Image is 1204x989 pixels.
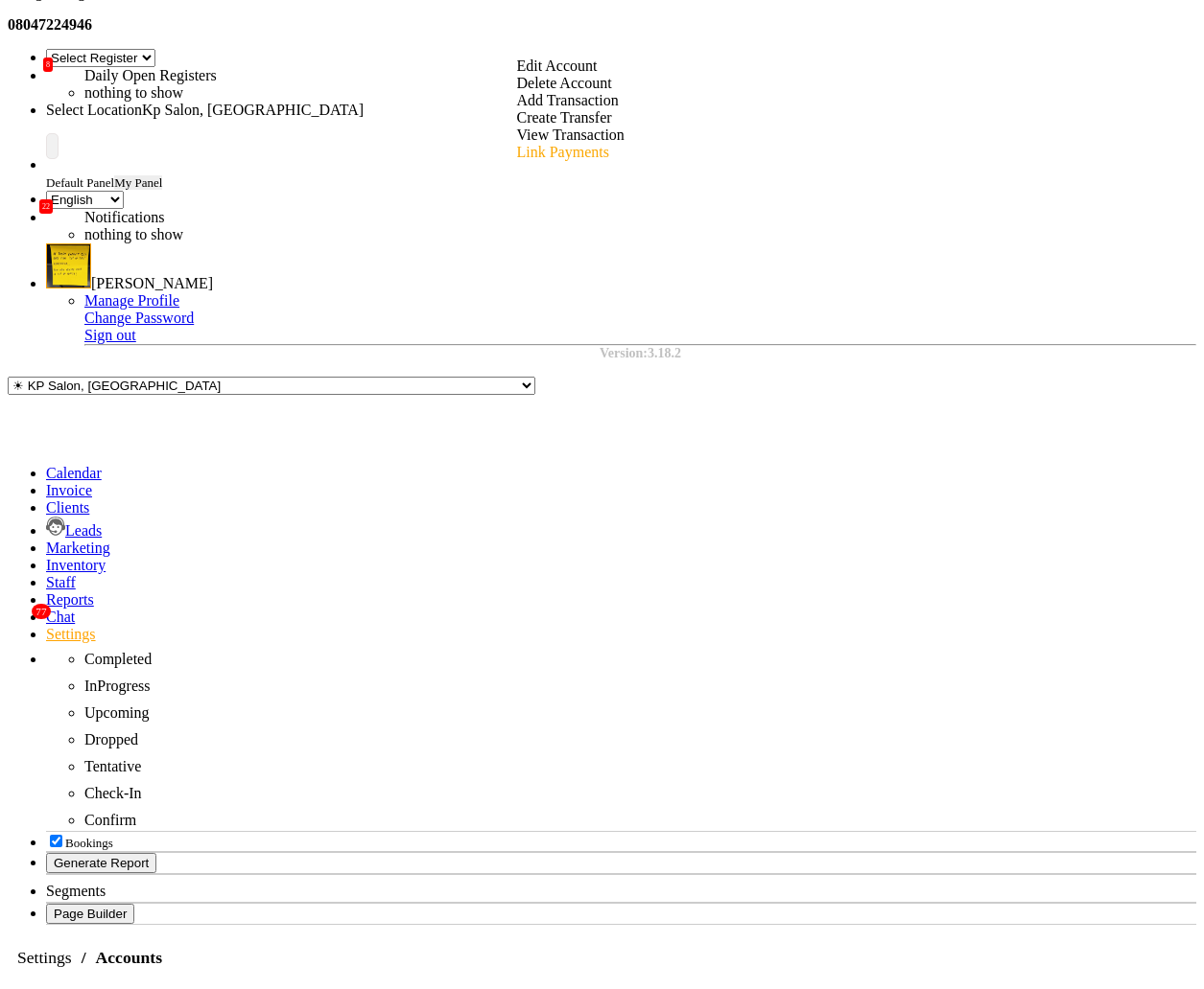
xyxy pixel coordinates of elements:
button: Page Builder [46,904,134,924]
button: Generate Report [46,853,156,873]
a: Manage Profile [84,292,179,309]
img: Vidhi [46,243,91,288]
span: Dropped [84,731,138,747]
a: Reports [46,591,94,608]
span: Tentative [84,758,141,774]
span: Segments [46,883,106,899]
div: Link Payments [517,144,625,161]
div: Edit Account [517,57,625,75]
span: Chat [46,609,75,625]
a: Leads [46,522,102,539]
span: [PERSON_NAME] [91,275,213,291]
span: Completed [84,651,152,667]
div: Notifications [84,209,564,226]
b: 08047224946 [8,16,92,33]
a: Calendar [46,465,102,481]
span: My Panel [114,175,162,190]
span: InProgress [84,678,150,694]
li: nothing to show [84,84,564,102]
span: 22 [39,199,53,214]
span: Settings [8,940,82,975]
div: Delete Account [517,75,625,92]
a: Change Password [84,310,194,326]
a: Marketing [46,540,110,556]
span: Upcoming [84,704,150,721]
span: Leads [65,522,102,539]
div: Create Transfer [517,109,625,126]
span: Bookings [65,836,113,850]
span: Check-In [84,785,142,801]
div: Version:3.18.2 [84,346,1196,361]
a: Settings [46,626,96,642]
span: Confirm [84,812,136,828]
a: Invoice [46,482,92,498]
a: 77Chat [46,609,75,625]
a: Staff [46,574,76,590]
span: Accounts [86,940,172,975]
span: 8 [43,57,53,72]
li: nothing to show [84,226,564,243]
div: Add Transaction [517,92,625,109]
div: View Transaction [517,126,625,144]
a: Sign out [84,327,136,343]
span: Default Panel [46,175,114,190]
a: Clients [46,499,89,516]
a: Inventory [46,557,106,573]
div: Daily Open Registers [84,67,564,84]
span: 77 [32,604,51,619]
